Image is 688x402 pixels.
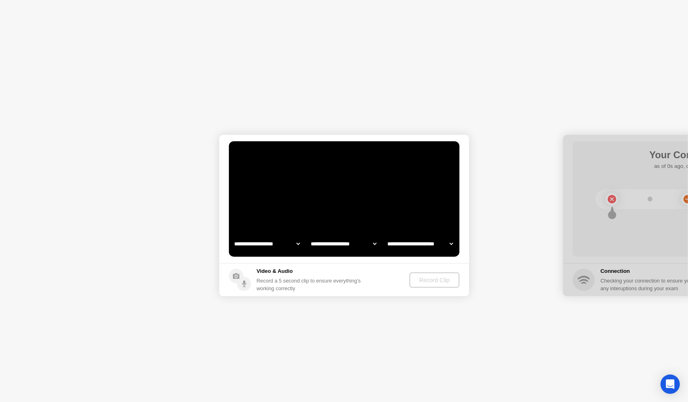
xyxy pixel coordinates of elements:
[257,277,364,292] div: Record a 5 second clip to ensure everything’s working correctly
[257,267,364,275] h5: Video & Audio
[413,277,456,283] div: Record Clip
[233,236,301,252] select: Available cameras
[661,375,680,394] div: Open Intercom Messenger
[386,236,455,252] select: Available microphones
[309,236,378,252] select: Available speakers
[409,272,459,288] button: Record Clip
